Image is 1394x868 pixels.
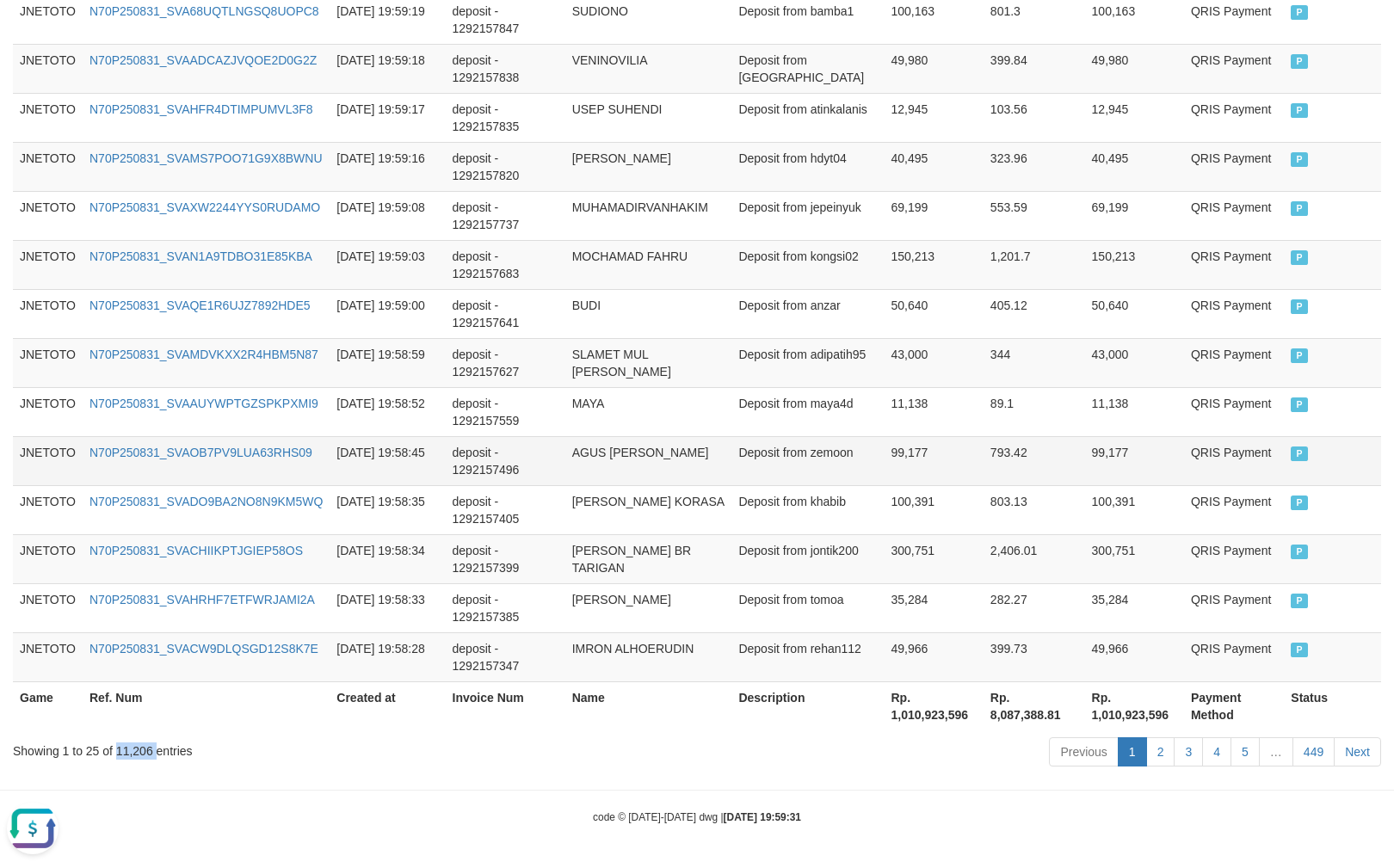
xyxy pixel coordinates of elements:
[731,93,884,142] td: Deposit from atinkalanis
[565,583,732,632] td: [PERSON_NAME]
[446,93,565,142] td: deposit - 1292157835
[1085,191,1184,240] td: 69,199
[984,387,1085,436] td: 89.1
[884,583,983,632] td: 35,284
[13,289,83,338] td: JNETOTO
[1184,93,1284,142] td: QRIS Payment
[89,299,311,312] a: N70P250831_SVAQE1R6UJZ7892HDE5
[565,485,732,534] td: [PERSON_NAME] KORASA
[984,191,1085,240] td: 553.59
[731,436,884,485] td: Deposit from zemoon
[89,249,312,263] a: N70P250831_SVAN1A9TDBO31E85KBA
[89,593,315,606] a: N70P250831_SVAHRHF7ETFWRJAMI2A
[1292,737,1335,766] a: 449
[984,436,1085,485] td: 793.42
[1184,289,1284,338] td: QRIS Payment
[565,93,732,142] td: USEP SUHENDI
[13,583,83,632] td: JNETOTO
[1184,387,1284,436] td: QRIS Payment
[1184,142,1284,191] td: QRIS Payment
[1085,142,1184,191] td: 40,495
[89,642,318,656] a: N70P250831_SVACW9DLQSGD12S8K7E
[1291,397,1308,412] span: PAID
[731,583,884,632] td: Deposit from tomoa
[89,53,317,67] a: N70P250831_SVAADCAZJVQOE2D0G2Z
[1291,496,1308,510] span: PAID
[7,7,59,58] button: Open LiveChat chat widget
[446,436,565,485] td: deposit - 1292157496
[884,44,983,93] td: 49,980
[1085,583,1184,632] td: 35,284
[984,485,1085,534] td: 803.13
[330,632,445,681] td: [DATE] 19:58:28
[13,436,83,485] td: JNETOTO
[330,436,445,485] td: [DATE] 19:58:45
[731,534,884,583] td: Deposit from jontik200
[731,681,884,730] th: Description
[984,240,1085,289] td: 1,201.7
[565,338,732,387] td: SLAMET MUL [PERSON_NAME]
[89,151,323,165] a: N70P250831_SVAMS7POO71G9X8BWNU
[1184,583,1284,632] td: QRIS Payment
[1291,250,1308,265] span: PAID
[884,289,983,338] td: 50,640
[89,200,320,214] a: N70P250831_SVAXW2244YYS0RUDAMO
[884,387,983,436] td: 11,138
[1259,737,1293,766] a: …
[1085,289,1184,338] td: 50,640
[565,436,732,485] td: AGUS [PERSON_NAME]
[884,485,983,534] td: 100,391
[1291,594,1308,608] span: PAID
[1291,201,1308,216] span: PAID
[1146,737,1175,766] a: 2
[13,387,83,436] td: JNETOTO
[565,240,732,289] td: MOCHAMAD FAHRU
[565,534,732,583] td: [PERSON_NAME] BR TARIGAN
[13,736,568,760] div: Showing 1 to 25 of 11,206 entries
[446,387,565,436] td: deposit - 1292157559
[1291,5,1308,20] span: PAID
[446,632,565,681] td: deposit - 1292157347
[731,142,884,191] td: Deposit from hdyt04
[565,387,732,436] td: MAYA
[731,485,884,534] td: Deposit from khabib
[1085,681,1184,730] th: Rp. 1,010,923,596
[1174,737,1203,766] a: 3
[1184,681,1284,730] th: Payment Method
[330,240,445,289] td: [DATE] 19:59:03
[731,240,884,289] td: Deposit from kongsi02
[884,436,983,485] td: 99,177
[1184,191,1284,240] td: QRIS Payment
[884,191,983,240] td: 69,199
[446,191,565,240] td: deposit - 1292157737
[565,289,732,338] td: BUDI
[1184,240,1284,289] td: QRIS Payment
[984,583,1085,632] td: 282.27
[1049,737,1118,766] a: Previous
[884,338,983,387] td: 43,000
[446,485,565,534] td: deposit - 1292157405
[1184,632,1284,681] td: QRIS Payment
[1231,737,1260,766] a: 5
[13,534,83,583] td: JNETOTO
[984,289,1085,338] td: 405.12
[13,93,83,142] td: JNETOTO
[13,338,83,387] td: JNETOTO
[1085,44,1184,93] td: 49,980
[731,191,884,240] td: Deposit from jepeinyuk
[1085,338,1184,387] td: 43,000
[446,142,565,191] td: deposit - 1292157820
[446,338,565,387] td: deposit - 1292157627
[89,348,318,361] a: N70P250831_SVAMDVKXX2R4HBM5N87
[1202,737,1231,766] a: 4
[731,387,884,436] td: Deposit from maya4d
[884,240,983,289] td: 150,213
[593,811,801,823] small: code © [DATE]-[DATE] dwg |
[1334,737,1381,766] a: Next
[1184,436,1284,485] td: QRIS Payment
[565,44,732,93] td: VENINOVILIA
[1291,348,1308,363] span: PAID
[1284,681,1381,730] th: Status
[89,446,312,459] a: N70P250831_SVAOB7PV9LUA63RHS09
[13,240,83,289] td: JNETOTO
